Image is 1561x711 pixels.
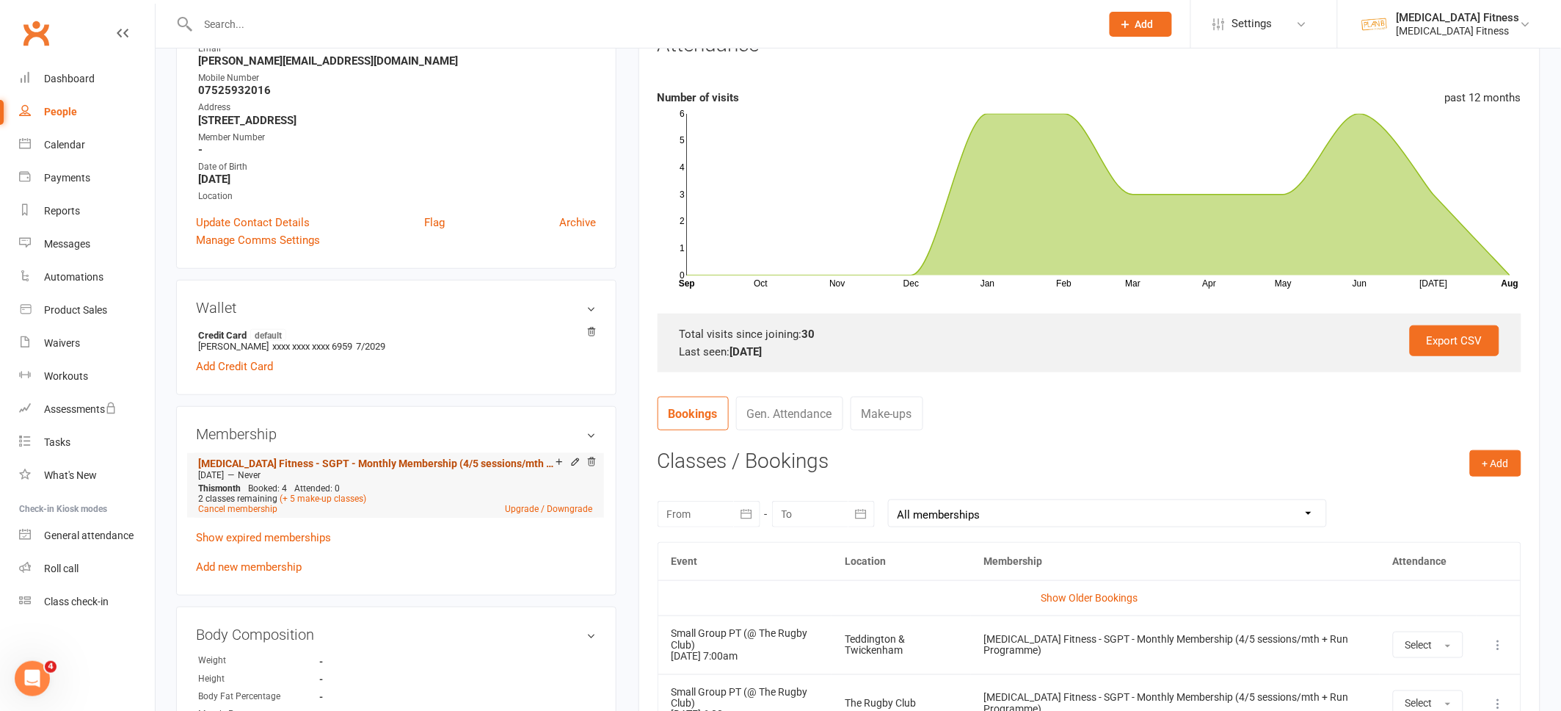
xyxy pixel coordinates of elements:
[19,162,155,195] a: Payments
[250,329,286,341] span: default
[198,458,556,469] a: [MEDICAL_DATA] Fitness - SGPT - Monthly Membership (4/5 sessions/mth + Run Programme)
[319,691,404,702] strong: -
[196,358,273,375] a: Add Credit Card
[319,656,404,667] strong: -
[196,531,331,544] a: Show expired memberships
[19,62,155,95] a: Dashboard
[198,504,277,514] a: Cancel membership
[198,190,597,203] div: Location
[19,552,155,585] a: Roll call
[198,160,597,174] div: Date of Birth
[19,459,155,492] a: What's New
[196,426,597,442] h3: Membership
[44,139,85,151] div: Calendar
[1410,325,1499,356] a: Export CSV
[19,519,155,552] a: General attendance kiosk mode
[19,585,155,618] a: Class kiosk mode
[198,101,597,115] div: Address
[680,325,1499,343] div: Total visits since joining:
[845,698,958,709] div: The Rugby Club
[1397,11,1520,24] div: [MEDICAL_DATA] Fitness
[196,560,302,574] a: Add new membership
[984,634,1367,657] div: [MEDICAL_DATA] Fitness - SGPT - Monthly Membership (4/5 sessions/mth + Run Programme)
[196,231,320,249] a: Manage Comms Settings
[424,214,445,231] a: Flag
[45,661,57,673] span: 4
[832,543,971,580] th: Location
[560,214,597,231] a: Archive
[44,205,80,217] div: Reports
[802,328,815,341] strong: 30
[238,470,261,480] span: Never
[44,304,107,316] div: Product Sales
[658,34,760,57] h3: Attendance
[18,15,54,51] a: Clubworx
[44,469,97,481] div: What's New
[1405,639,1433,651] span: Select
[356,341,385,352] span: 7/2029
[658,543,832,580] th: Event
[272,341,352,352] span: xxxx xxxx xxxx 6959
[44,73,95,84] div: Dashboard
[198,483,215,494] span: This
[19,129,155,162] a: Calendar
[198,54,597,68] strong: [PERSON_NAME][EMAIL_ADDRESS][DOMAIN_NAME]
[198,173,597,186] strong: [DATE]
[19,426,155,459] a: Tasks
[851,397,923,430] a: Make-ups
[198,131,597,145] div: Member Number
[280,494,366,504] a: (+ 5 make-up classes)
[198,84,597,97] strong: 07525932016
[44,563,79,574] div: Roll call
[19,393,155,426] a: Assessments
[1360,10,1389,39] img: thumb_image1569280052.png
[44,337,80,349] div: Waivers
[672,687,819,710] div: Small Group PT (@ The Rugby Club)
[44,370,88,382] div: Workouts
[44,530,134,541] div: General attendance
[44,172,90,184] div: Payments
[1110,12,1172,37] button: Add
[196,214,310,231] a: Update Contact Details
[658,397,729,430] a: Bookings
[198,329,589,341] strong: Credit Card
[1405,697,1433,709] span: Select
[1135,18,1154,30] span: Add
[1470,450,1521,477] button: + Add
[730,345,763,358] strong: [DATE]
[15,661,50,696] iframe: Intercom live chat
[658,91,740,104] strong: Number of visits
[294,483,340,494] span: Attended: 0
[196,627,597,643] h3: Body Composition
[19,195,155,228] a: Reports
[196,300,597,316] h3: Wallet
[1041,592,1138,604] a: Show Older Bookings
[44,271,103,283] div: Automations
[1397,24,1520,37] div: [MEDICAL_DATA] Fitness
[44,436,70,448] div: Tasks
[19,95,155,129] a: People
[736,397,843,430] a: Gen. Attendance
[672,628,819,651] div: Small Group PT (@ The Rugby Club)
[845,634,958,657] div: Teddington & Twickenham
[194,14,1091,35] input: Search...
[319,674,404,685] strong: -
[198,71,597,85] div: Mobile Number
[971,543,1380,580] th: Membership
[198,672,319,686] div: Height
[19,261,155,294] a: Automations
[198,114,597,127] strong: [STREET_ADDRESS]
[198,42,597,56] div: Email
[44,596,109,607] div: Class check-in
[198,494,277,504] span: 2 classes remaining
[1380,543,1477,580] th: Attendance
[658,450,1521,473] h3: Classes / Bookings
[506,504,593,514] a: Upgrade / Downgrade
[19,327,155,360] a: Waivers
[1393,632,1463,658] button: Select
[658,616,832,674] td: [DATE] 7:00am
[680,343,1499,361] div: Last seen:
[1445,89,1521,107] div: past 12 months
[196,327,597,354] li: [PERSON_NAME]
[194,483,244,494] div: month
